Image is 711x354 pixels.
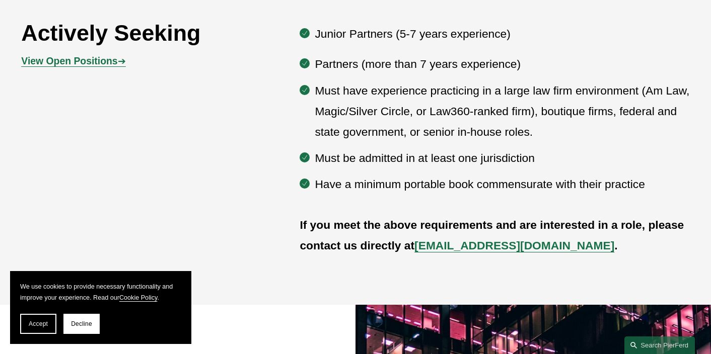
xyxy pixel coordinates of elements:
[63,314,100,334] button: Decline
[119,294,157,301] a: Cookie Policy
[414,239,614,252] a: [EMAIL_ADDRESS][DOMAIN_NAME]
[300,218,687,252] strong: If you meet the above requirements and are interested in a role, please contact us directly at
[315,148,689,168] p: Must be admitted in at least one jurisdiction
[20,314,56,334] button: Accept
[20,281,181,304] p: We use cookies to provide necessary functionality and improve your experience. Read our .
[315,80,689,142] p: Must have experience practicing in a large law firm environment (Am Law, Magic/Silver Circle, or ...
[21,55,125,66] span: ➔
[315,174,689,195] p: Have a minimum portable book commensurate with their practice
[29,320,48,327] span: Accept
[21,55,125,66] a: View Open Positions➔
[614,239,617,252] strong: .
[315,54,689,74] p: Partners (more than 7 years experience)
[71,320,92,327] span: Decline
[21,19,244,46] h2: Actively Seeking
[624,336,695,354] a: Search this site
[315,24,689,44] p: Junior Partners (5-7 years experience)
[21,55,117,66] strong: View Open Positions
[10,271,191,344] section: Cookie banner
